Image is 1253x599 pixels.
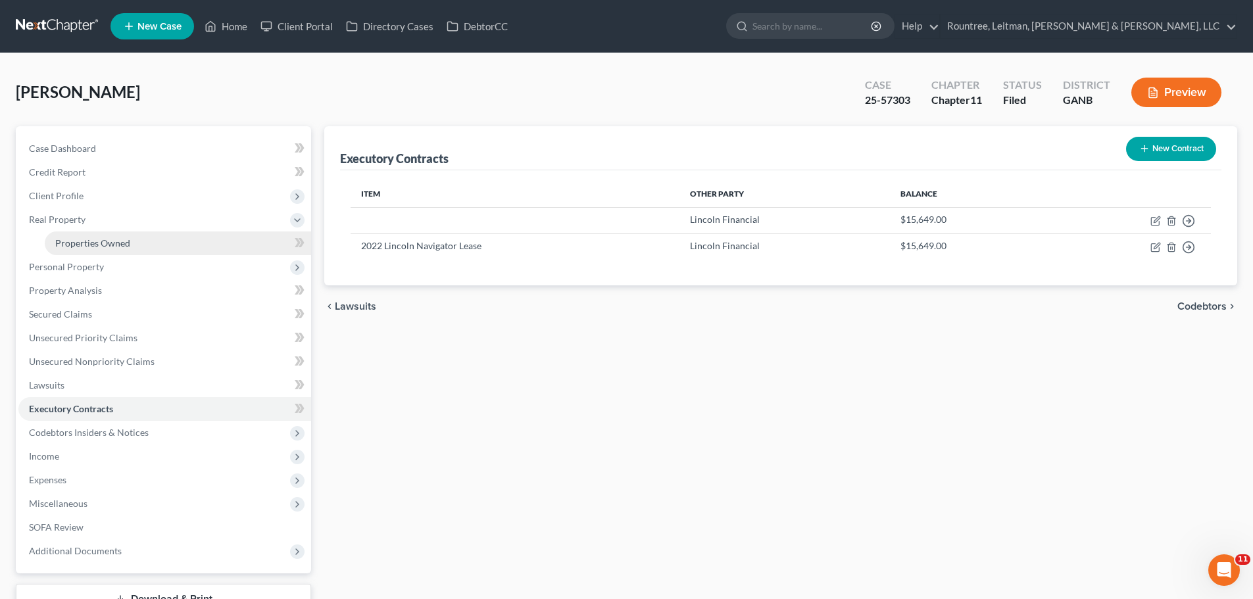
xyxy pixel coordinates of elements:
[324,301,376,312] button: chevron_left Lawsuits
[18,397,311,421] a: Executory Contracts
[29,214,86,225] span: Real Property
[18,160,311,184] a: Credit Report
[29,332,137,343] span: Unsecured Priority Claims
[865,93,910,108] div: 25-57303
[1227,301,1237,312] i: chevron_right
[29,143,96,154] span: Case Dashboard
[29,166,86,178] span: Credit Report
[1126,137,1216,161] button: New Contract
[45,231,311,255] a: Properties Owned
[55,237,130,249] span: Properties Owned
[324,301,335,312] i: chevron_left
[29,356,155,367] span: Unsecured Nonpriority Claims
[970,93,982,106] span: 11
[29,474,66,485] span: Expenses
[18,373,311,397] a: Lawsuits
[18,326,311,350] a: Unsecured Priority Claims
[29,427,149,438] span: Codebtors Insiders & Notices
[890,207,1046,233] td: $15,649.00
[1063,93,1110,108] div: GANB
[1208,554,1240,586] iframe: Intercom live chat
[440,14,514,38] a: DebtorCC
[18,302,311,326] a: Secured Claims
[340,151,449,166] div: Executory Contracts
[335,301,376,312] span: Lawsuits
[931,78,982,93] div: Chapter
[752,14,873,38] input: Search by name...
[29,308,92,320] span: Secured Claims
[679,207,891,233] td: Lincoln Financial
[679,233,891,259] td: Lincoln Financial
[1063,78,1110,93] div: District
[1003,78,1042,93] div: Status
[351,233,679,259] td: 2022 Lincoln Navigator Lease
[29,403,113,414] span: Executory Contracts
[679,181,891,207] th: Other Party
[18,350,311,373] a: Unsecured Nonpriority Claims
[18,515,311,539] a: SOFA Review
[895,14,939,38] a: Help
[890,181,1046,207] th: Balance
[16,82,140,101] span: [PERSON_NAME]
[339,14,440,38] a: Directory Cases
[29,450,59,462] span: Income
[29,545,122,556] span: Additional Documents
[1235,554,1250,565] span: 11
[1003,93,1042,108] div: Filed
[865,78,910,93] div: Case
[18,279,311,302] a: Property Analysis
[941,14,1237,38] a: Rountree, Leitman, [PERSON_NAME] & [PERSON_NAME], LLC
[18,137,311,160] a: Case Dashboard
[351,181,679,207] th: Item
[1177,301,1237,312] button: Codebtors chevron_right
[1177,301,1227,312] span: Codebtors
[29,521,84,533] span: SOFA Review
[198,14,254,38] a: Home
[254,14,339,38] a: Client Portal
[29,285,102,296] span: Property Analysis
[137,22,182,32] span: New Case
[931,93,982,108] div: Chapter
[29,498,87,509] span: Miscellaneous
[29,261,104,272] span: Personal Property
[1131,78,1221,107] button: Preview
[890,233,1046,259] td: $15,649.00
[29,190,84,201] span: Client Profile
[29,379,64,391] span: Lawsuits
